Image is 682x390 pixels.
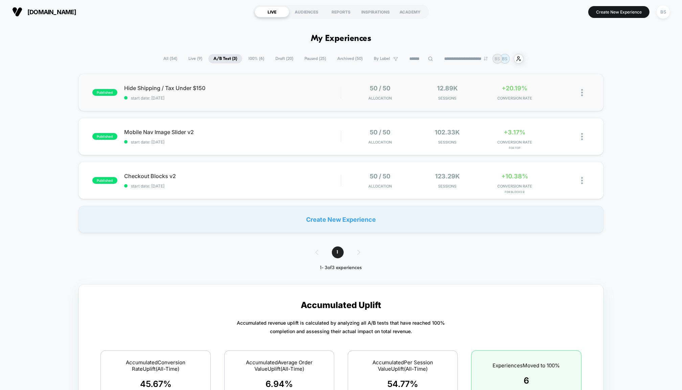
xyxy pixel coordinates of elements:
span: [DOMAIN_NAME] [27,8,76,16]
div: ACADEMY [393,6,427,17]
span: 12.89k [437,85,458,92]
img: close [581,133,583,140]
span: By Label [374,56,390,61]
button: Create New Experience [588,6,650,18]
p: Accumulated Uplift [301,300,381,310]
span: 54.77 % [387,379,418,389]
span: published [92,177,117,184]
span: Checkout Blocks v2 [124,173,341,179]
span: Experiences Moved to 100% [493,362,560,369]
span: for Top [483,146,547,150]
span: Allocation [368,184,392,189]
span: Accumulated Per Session Value Uplift (All-Time) [357,359,449,372]
span: Mobile Nav Image Slider v2 [124,129,341,135]
span: Allocation [368,96,392,101]
span: published [92,133,117,140]
span: Sessions [415,96,479,101]
span: Sessions [415,184,479,189]
span: 6.94 % [266,379,293,389]
div: REPORTS [324,6,358,17]
span: Live ( 9 ) [183,54,207,63]
span: +10.38% [501,173,528,180]
span: 50 / 50 [370,85,390,92]
span: CONVERSION RATE [483,140,547,145]
span: for Blocks B [483,190,547,194]
span: published [92,89,117,96]
img: close [581,89,583,96]
span: start date: [DATE] [124,183,341,189]
span: Sessions [415,140,479,145]
span: Draft ( 20 ) [270,54,298,63]
span: +20.19% [502,85,527,92]
div: AUDIENCES [289,6,324,17]
p: Accumulated revenue uplift is calculated by analyzing all A/B tests that have reached 100% comple... [237,319,445,335]
span: 6 [524,375,529,386]
span: +3.17% [504,129,525,136]
span: A/B Test ( 3 ) [208,54,242,63]
span: start date: [DATE] [124,95,341,101]
p: BS [502,56,508,61]
span: start date: [DATE] [124,139,341,145]
img: Visually logo [12,7,22,17]
div: INSPIRATIONS [358,6,393,17]
span: 50 / 50 [370,173,390,180]
button: BS [655,5,672,19]
p: BS [495,56,500,61]
span: 50 / 50 [370,129,390,136]
button: [DOMAIN_NAME] [10,6,78,17]
span: Paused ( 25 ) [299,54,331,63]
span: 100% ( 6 ) [243,54,269,63]
span: 102.33k [435,129,460,136]
img: end [484,57,488,61]
div: BS [657,5,670,19]
span: CONVERSION RATE [483,184,547,189]
span: Accumulated Conversion Rate Uplift (All-Time) [109,359,202,372]
div: Create New Experience [78,206,604,233]
span: CONVERSION RATE [483,96,547,101]
img: close [581,177,583,184]
span: Hide Shipping / Tax Under $150 [124,85,341,91]
span: All ( 54 ) [158,54,182,63]
span: Accumulated Average Order Value Uplift (All-Time) [233,359,325,372]
span: 1 [332,246,344,258]
span: 45.67 % [140,379,172,389]
h1: My Experiences [311,34,371,44]
div: 1 - 3 of 3 experiences [309,265,374,271]
span: 123.29k [435,173,460,180]
div: LIVE [255,6,289,17]
span: Allocation [368,140,392,145]
span: Archived ( 50 ) [332,54,368,63]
